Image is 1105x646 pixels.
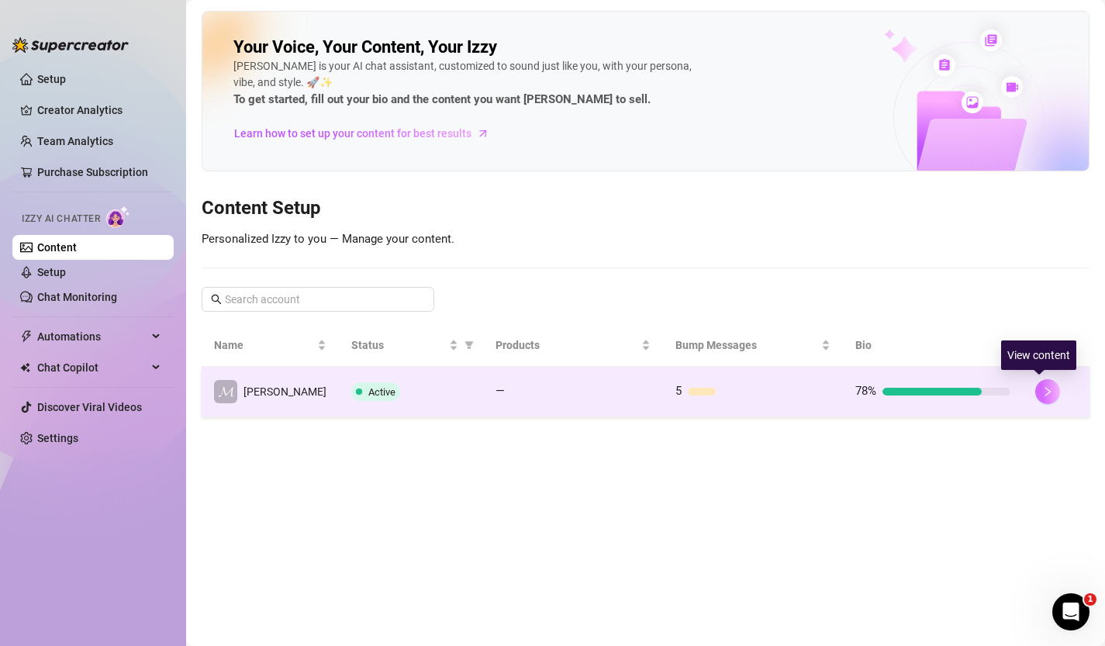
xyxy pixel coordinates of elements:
[1042,386,1053,397] span: right
[243,385,326,398] span: [PERSON_NAME]
[225,291,413,308] input: Search account
[37,355,147,380] span: Chat Copilot
[37,266,66,278] a: Setup
[37,432,78,444] a: Settings
[848,12,1089,171] img: ai-chatter-content-library-cLFOSyPT.png
[233,58,699,109] div: [PERSON_NAME] is your AI chat assistant, customized to sound just like you, with your persona, vi...
[219,381,233,402] span: 𝓜
[496,337,638,354] span: Products
[233,36,497,58] h2: Your Voice, Your Content, Your Izzy
[339,324,483,367] th: Status
[233,121,501,146] a: Learn how to set up your content for best results
[37,73,66,85] a: Setup
[12,37,129,53] img: logo-BBDzfeDw.svg
[214,337,314,354] span: Name
[1001,340,1076,370] div: View content
[675,384,682,398] span: 5
[20,330,33,343] span: thunderbolt
[37,291,117,303] a: Chat Monitoring
[675,337,818,354] span: Bump Messages
[37,401,142,413] a: Discover Viral Videos
[663,324,843,367] th: Bump Messages
[202,196,1089,221] h3: Content Setup
[233,92,651,106] strong: To get started, fill out your bio and the content you want [PERSON_NAME] to sell.
[483,324,663,367] th: Products
[475,126,491,141] span: arrow-right
[351,337,446,354] span: Status
[843,324,1023,367] th: Bio
[1035,379,1060,404] button: right
[211,294,222,305] span: search
[22,212,100,226] span: Izzy AI Chatter
[855,337,998,354] span: Bio
[461,333,477,357] span: filter
[37,160,161,185] a: Purchase Subscription
[1084,593,1096,606] span: 1
[202,232,454,246] span: Personalized Izzy to you — Manage your content.
[464,340,474,350] span: filter
[37,241,77,254] a: Content
[234,125,471,142] span: Learn how to set up your content for best results
[496,384,505,398] span: —
[37,135,113,147] a: Team Analytics
[202,324,339,367] th: Name
[20,362,30,373] img: Chat Copilot
[37,324,147,349] span: Automations
[368,386,395,398] span: Active
[37,98,161,123] a: Creator Analytics
[1052,593,1089,630] iframe: Intercom live chat
[855,384,876,398] span: 78%
[106,206,130,228] img: AI Chatter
